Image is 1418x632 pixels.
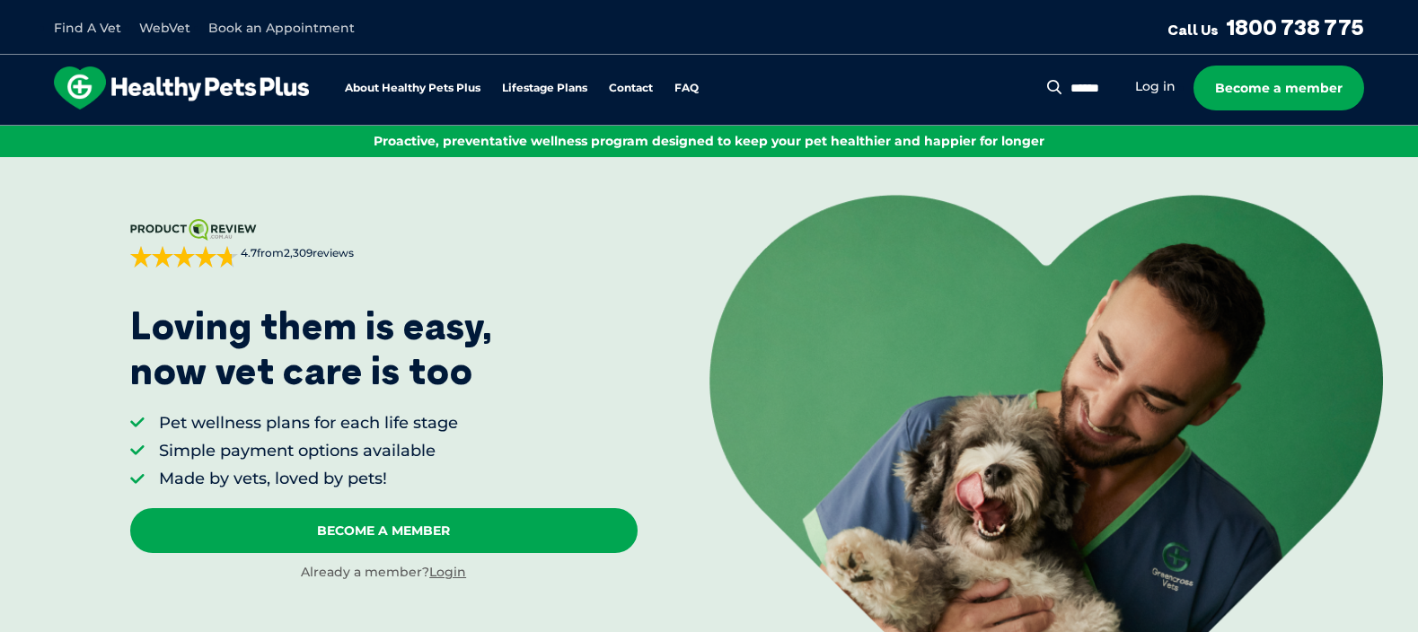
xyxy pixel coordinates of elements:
a: Log in [1135,78,1176,95]
a: FAQ [674,83,699,94]
a: Call Us1800 738 775 [1167,13,1364,40]
a: Contact [609,83,653,94]
strong: 4.7 [241,246,257,259]
li: Made by vets, loved by pets! [159,468,458,490]
span: 2,309 reviews [284,246,354,259]
a: 4.7from2,309reviews [130,219,638,268]
img: hpp-logo [54,66,309,110]
a: Find A Vet [54,20,121,36]
div: 4.7 out of 5 stars [130,246,238,268]
button: Search [1044,78,1066,96]
li: Simple payment options available [159,440,458,462]
a: Become a member [1193,66,1364,110]
a: WebVet [139,20,190,36]
div: Already a member? [130,564,638,582]
li: Pet wellness plans for each life stage [159,412,458,434]
span: from [238,246,354,261]
p: Loving them is easy, now vet care is too [130,303,493,394]
a: About Healthy Pets Plus [345,83,480,94]
span: Call Us [1167,21,1219,39]
a: Book an Appointment [208,20,355,36]
a: Become A Member [130,508,638,553]
span: Proactive, preventative wellness program designed to keep your pet healthier and happier for longer [374,133,1044,149]
a: Login [429,564,466,580]
a: Lifestage Plans [502,83,587,94]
